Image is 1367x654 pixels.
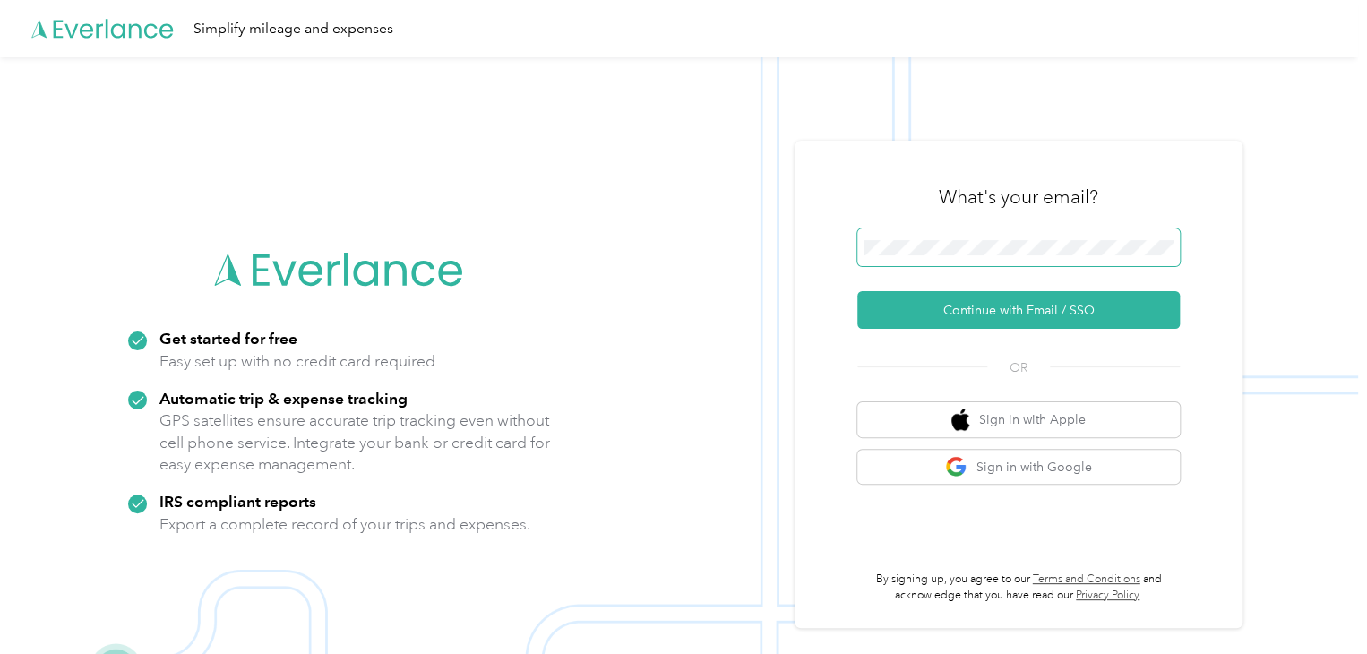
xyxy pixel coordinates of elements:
[939,185,1098,210] h3: What's your email?
[857,402,1180,437] button: apple logoSign in with Apple
[857,450,1180,485] button: google logoSign in with Google
[159,329,297,348] strong: Get started for free
[159,389,408,408] strong: Automatic trip & expense tracking
[159,350,435,373] p: Easy set up with no credit card required
[159,492,316,511] strong: IRS compliant reports
[159,409,551,476] p: GPS satellites ensure accurate trip tracking even without cell phone service. Integrate your bank...
[159,513,530,536] p: Export a complete record of your trips and expenses.
[945,456,967,478] img: google logo
[1033,572,1140,586] a: Terms and Conditions
[1076,589,1139,602] a: Privacy Policy
[857,572,1180,603] p: By signing up, you agree to our and acknowledge that you have read our .
[987,358,1050,377] span: OR
[951,409,969,431] img: apple logo
[193,18,393,40] div: Simplify mileage and expenses
[857,291,1180,329] button: Continue with Email / SSO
